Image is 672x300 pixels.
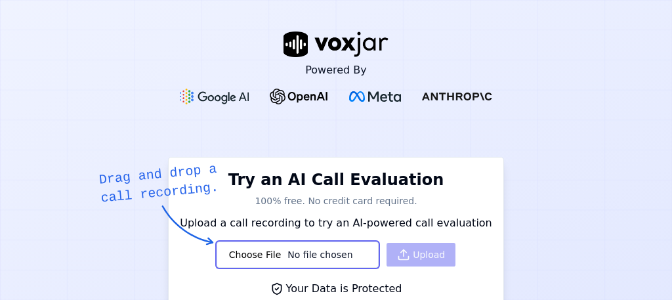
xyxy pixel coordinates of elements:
[283,32,388,57] img: voxjar logo
[270,89,328,104] img: OpenAI Logo
[349,91,401,102] img: Meta Logo
[177,215,495,231] p: Upload a call recording to try an AI-powered call evaluation
[305,62,367,78] p: Powered By
[180,89,249,104] img: Google gemini Logo
[217,242,379,268] input: Upload a call recording
[177,194,495,207] p: 100% free. No credit card required.
[177,169,495,190] h1: Try an AI Call Evaluation
[248,281,423,297] div: Your Data is Protected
